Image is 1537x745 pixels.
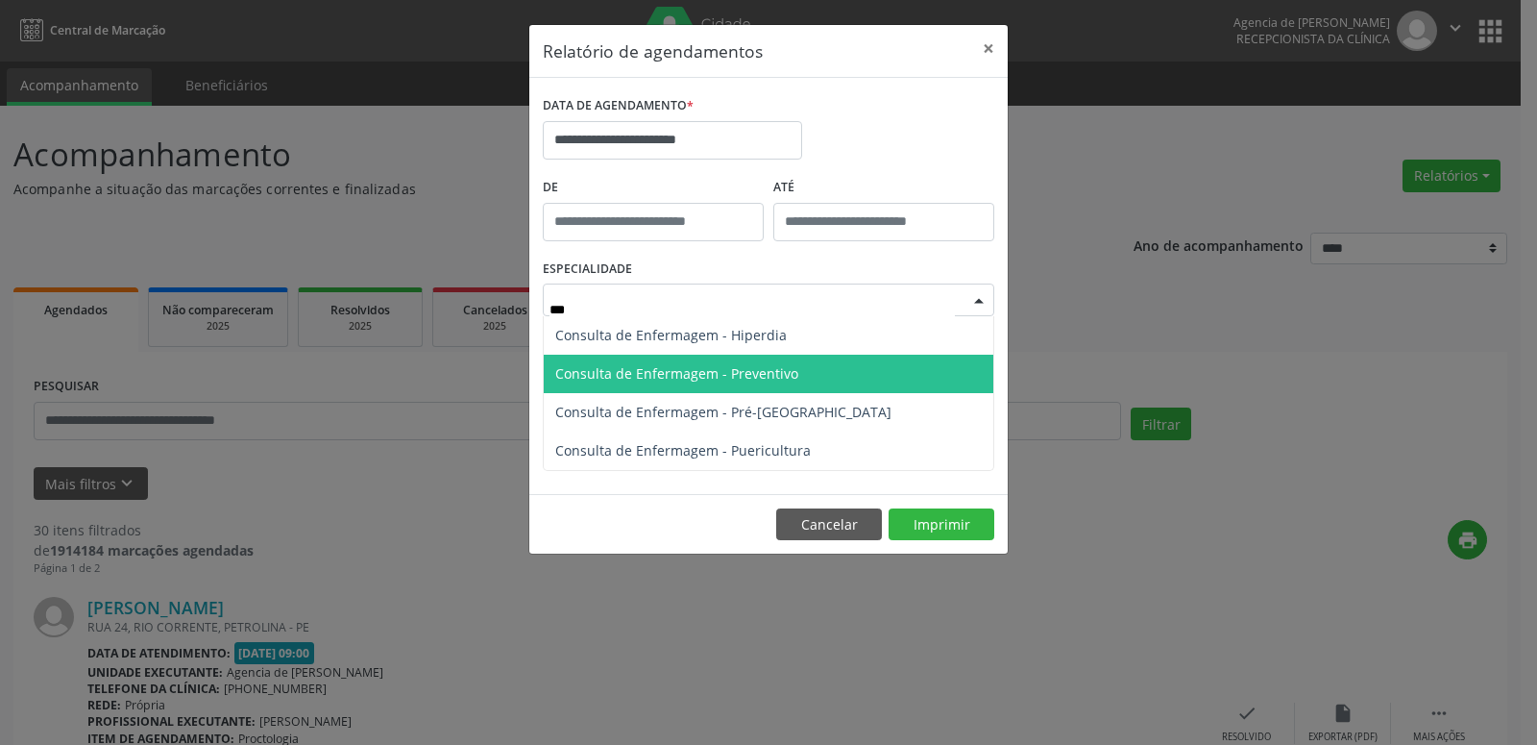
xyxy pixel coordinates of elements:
span: Consulta de Enfermagem - Preventivo [555,364,798,383]
span: Consulta de Enfermagem - Hiperdia [555,326,787,344]
label: ATÉ [773,173,994,203]
label: De [543,173,764,203]
label: DATA DE AGENDAMENTO [543,91,694,121]
button: Cancelar [776,509,882,541]
button: Imprimir [889,509,994,541]
span: Consulta de Enfermagem - Puericultura [555,441,811,459]
h5: Relatório de agendamentos [543,38,763,63]
label: ESPECIALIDADE [543,255,632,285]
button: Close [969,25,1008,72]
span: Consulta de Enfermagem - Pré-[GEOGRAPHIC_DATA] [555,403,891,421]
